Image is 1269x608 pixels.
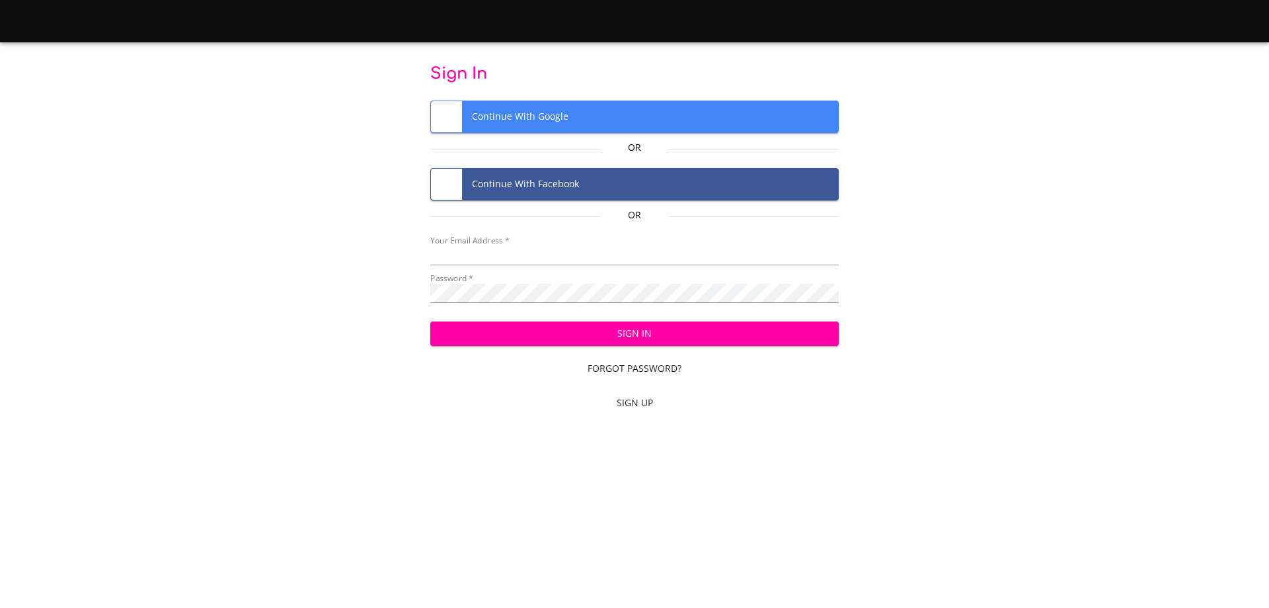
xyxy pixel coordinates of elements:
p: Or [600,208,668,222]
p: Or [600,141,668,154]
button: Google logoContinue With Google [430,101,839,133]
img: Facebook logo [431,169,462,200]
span: Continue With Google [431,101,839,132]
button: Sign In [430,322,839,346]
p: Sign In [430,64,839,85]
span: Sign Up [436,395,834,412]
span: Continue With Facebook [431,169,839,200]
a: Sign Up [430,391,839,415]
label: Password [430,275,473,282]
a: Forgot Password? [430,357,839,381]
span: Forgot Password? [436,361,834,377]
label: Your Email Address [430,237,509,245]
button: Facebook logoContinue With Facebook [430,168,839,200]
span: Sign In [441,326,829,342]
img: Google logo [431,101,462,132]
